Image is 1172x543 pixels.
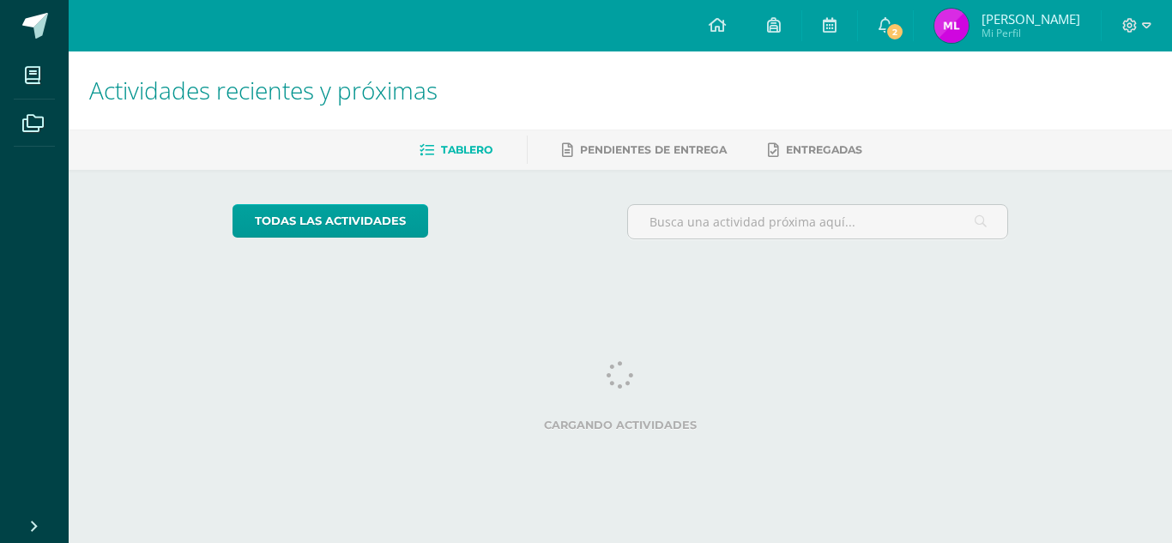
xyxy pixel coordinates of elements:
[233,419,1009,431] label: Cargando actividades
[934,9,969,43] img: 1a57c1efd1c5250435082d12d4aebb15.png
[768,136,862,164] a: Entregadas
[89,74,438,106] span: Actividades recientes y próximas
[628,205,1008,238] input: Busca una actividad próxima aquí...
[562,136,727,164] a: Pendientes de entrega
[786,143,862,156] span: Entregadas
[233,204,428,238] a: todas las Actividades
[885,22,904,41] span: 2
[982,10,1080,27] span: [PERSON_NAME]
[982,26,1080,40] span: Mi Perfil
[580,143,727,156] span: Pendientes de entrega
[420,136,492,164] a: Tablero
[441,143,492,156] span: Tablero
